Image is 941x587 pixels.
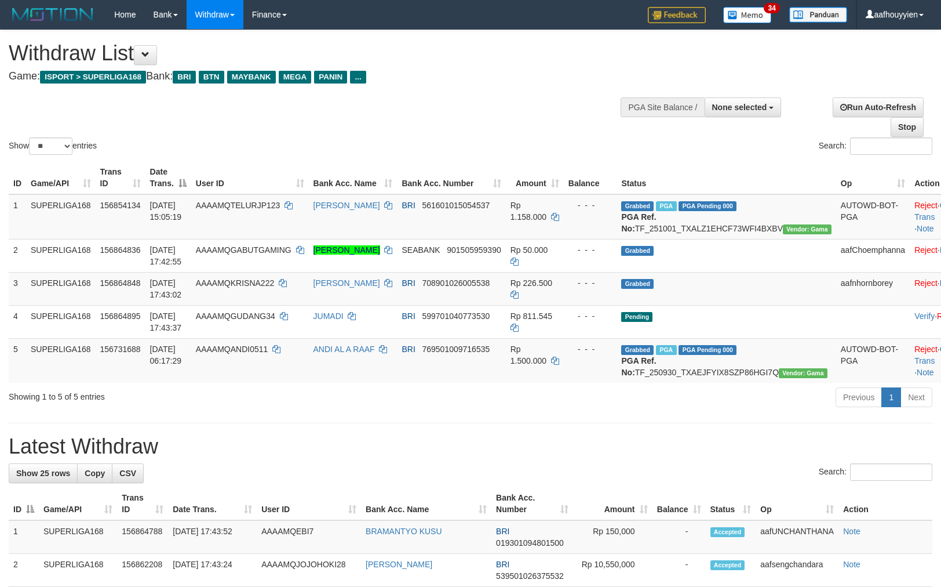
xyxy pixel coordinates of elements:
[850,137,932,155] input: Search:
[652,554,706,587] td: -
[402,278,415,288] span: BRI
[891,117,924,137] a: Stop
[361,487,491,520] th: Bank Acc. Name: activate to sort column ascending
[914,245,938,255] a: Reject
[621,279,654,289] span: Grabbed
[313,311,344,321] a: JUMADI
[150,278,182,299] span: [DATE] 17:43:02
[756,487,838,520] th: Op: activate to sort column ascending
[617,194,836,240] td: TF_251001_TXALZ1EHCF73WFI4BXBV
[350,71,366,84] span: ...
[617,161,836,194] th: Status
[100,311,141,321] span: 156864895
[9,6,97,23] img: MOTION_logo.png
[617,338,836,383] td: TF_250930_TXAEJFYIX8SZP86HGI7Q
[150,311,182,332] span: [DATE] 17:43:37
[422,311,490,321] span: Copy 599701040773530 to clipboard
[917,224,934,233] a: Note
[764,3,779,13] span: 34
[26,161,96,194] th: Game/API: activate to sort column ascending
[402,201,415,210] span: BRI
[510,311,552,321] span: Rp 811.545
[679,201,736,211] span: PGA Pending
[150,245,182,266] span: [DATE] 17:42:55
[9,338,26,383] td: 5
[779,368,827,378] span: Vendor URL: https://trx31.1velocity.biz
[196,245,291,255] span: AAAAMQGABUTGAMING
[199,71,224,84] span: BTN
[168,487,257,520] th: Date Trans.: activate to sort column ascending
[422,201,490,210] span: Copy 561601015054537 to clipboard
[9,305,26,338] td: 4
[9,554,39,587] td: 2
[9,463,78,483] a: Show 25 rows
[917,368,934,377] a: Note
[510,345,546,365] span: Rp 1.500.000
[652,520,706,554] td: -
[621,212,656,233] b: PGA Ref. No:
[117,487,168,520] th: Trans ID: activate to sort column ascending
[173,71,195,84] span: BRI
[196,311,275,321] span: AAAAMQGUDANG34
[313,278,380,288] a: [PERSON_NAME]
[26,338,96,383] td: SUPERLIGA168
[366,527,442,536] a: BRAMANTYO KUSU
[150,201,182,222] span: [DATE] 15:05:19
[9,194,26,240] td: 1
[100,245,141,255] span: 156864836
[850,463,932,481] input: Search:
[9,71,616,82] h4: Game: Bank:
[168,520,257,554] td: [DATE] 17:43:52
[96,161,145,194] th: Trans ID: activate to sort column ascending
[191,161,309,194] th: User ID: activate to sort column ascending
[568,244,612,256] div: - - -
[26,272,96,305] td: SUPERLIGA168
[491,487,573,520] th: Bank Acc. Number: activate to sort column ascending
[710,560,745,570] span: Accepted
[314,71,347,84] span: PANIN
[9,520,39,554] td: 1
[313,345,375,354] a: ANDI AL A RAAF
[16,469,70,478] span: Show 25 rows
[196,345,268,354] span: AAAAMQANDI0511
[422,278,490,288] span: Copy 708901026005538 to clipboard
[836,338,910,383] td: AUTOWD-BOT-PGA
[621,312,652,322] span: Pending
[196,278,274,288] span: AAAAMQKRISNA222
[257,520,361,554] td: AAAAMQEBI7
[85,469,105,478] span: Copy
[447,245,501,255] span: Copy 901505959390 to clipboard
[568,200,612,211] div: - - -
[914,201,938,210] a: Reject
[914,345,938,354] a: Reject
[117,520,168,554] td: 156864788
[573,520,652,554] td: Rp 150,000
[117,554,168,587] td: 156862208
[313,245,380,255] a: [PERSON_NAME]
[496,527,509,536] span: BRI
[29,137,72,155] select: Showentries
[705,97,782,117] button: None selected
[819,137,932,155] label: Search:
[510,278,552,288] span: Rp 226.500
[26,194,96,240] td: SUPERLIGA168
[573,487,652,520] th: Amount: activate to sort column ascending
[100,345,141,354] span: 156731688
[652,487,706,520] th: Balance: activate to sort column ascending
[510,201,546,222] span: Rp 1.158.000
[881,387,901,407] a: 1
[100,278,141,288] span: 156864848
[568,343,612,355] div: - - -
[833,97,924,117] a: Run Auto-Refresh
[789,7,847,23] img: panduan.png
[783,224,831,234] span: Vendor URL: https://trx31.1velocity.biz
[366,560,432,569] a: [PERSON_NAME]
[313,201,380,210] a: [PERSON_NAME]
[168,554,257,587] td: [DATE] 17:43:24
[39,554,117,587] td: SUPERLIGA168
[510,245,548,255] span: Rp 50.000
[914,311,935,321] a: Verify
[196,201,280,210] span: AAAAMQTELURJP123
[712,103,767,112] span: None selected
[26,239,96,272] td: SUPERLIGA168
